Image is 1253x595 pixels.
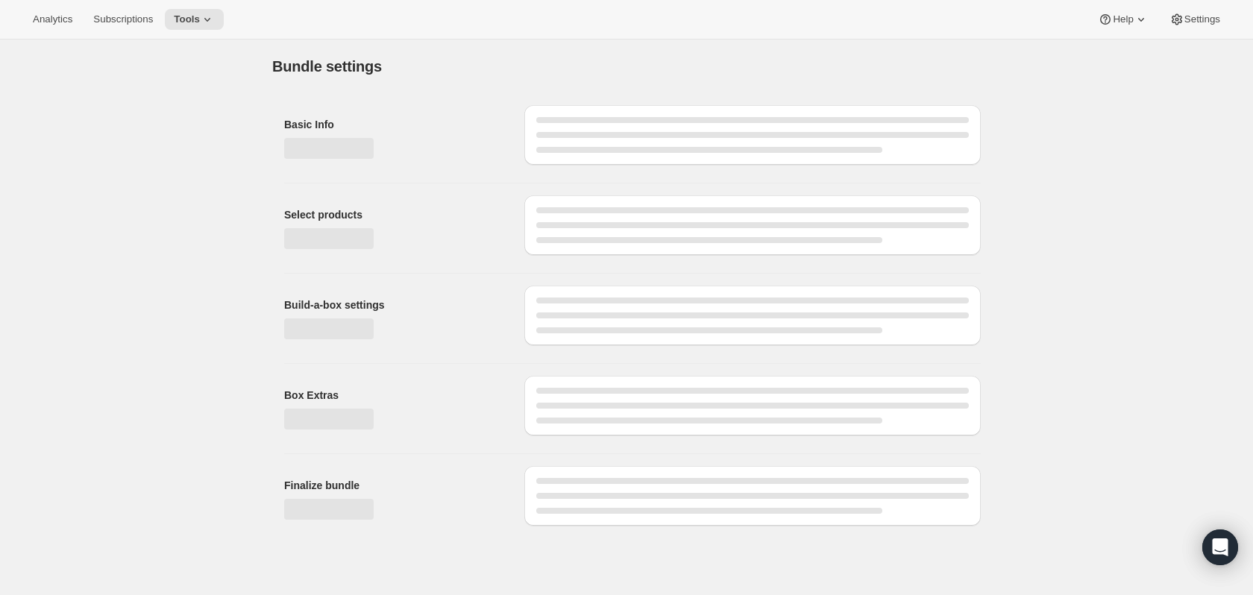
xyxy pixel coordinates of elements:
h2: Box Extras [284,388,500,403]
button: Tools [165,9,224,30]
h2: Build-a-box settings [284,297,500,312]
button: Subscriptions [84,9,162,30]
h1: Bundle settings [272,57,382,75]
div: Page loading [254,40,999,538]
span: Settings [1184,13,1220,25]
button: Analytics [24,9,81,30]
span: Analytics [33,13,72,25]
h2: Finalize bundle [284,478,500,493]
h2: Select products [284,207,500,222]
button: Help [1089,9,1157,30]
span: Tools [174,13,200,25]
h2: Basic Info [284,117,500,132]
div: Open Intercom Messenger [1202,529,1238,565]
span: Subscriptions [93,13,153,25]
button: Settings [1161,9,1229,30]
span: Help [1113,13,1133,25]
